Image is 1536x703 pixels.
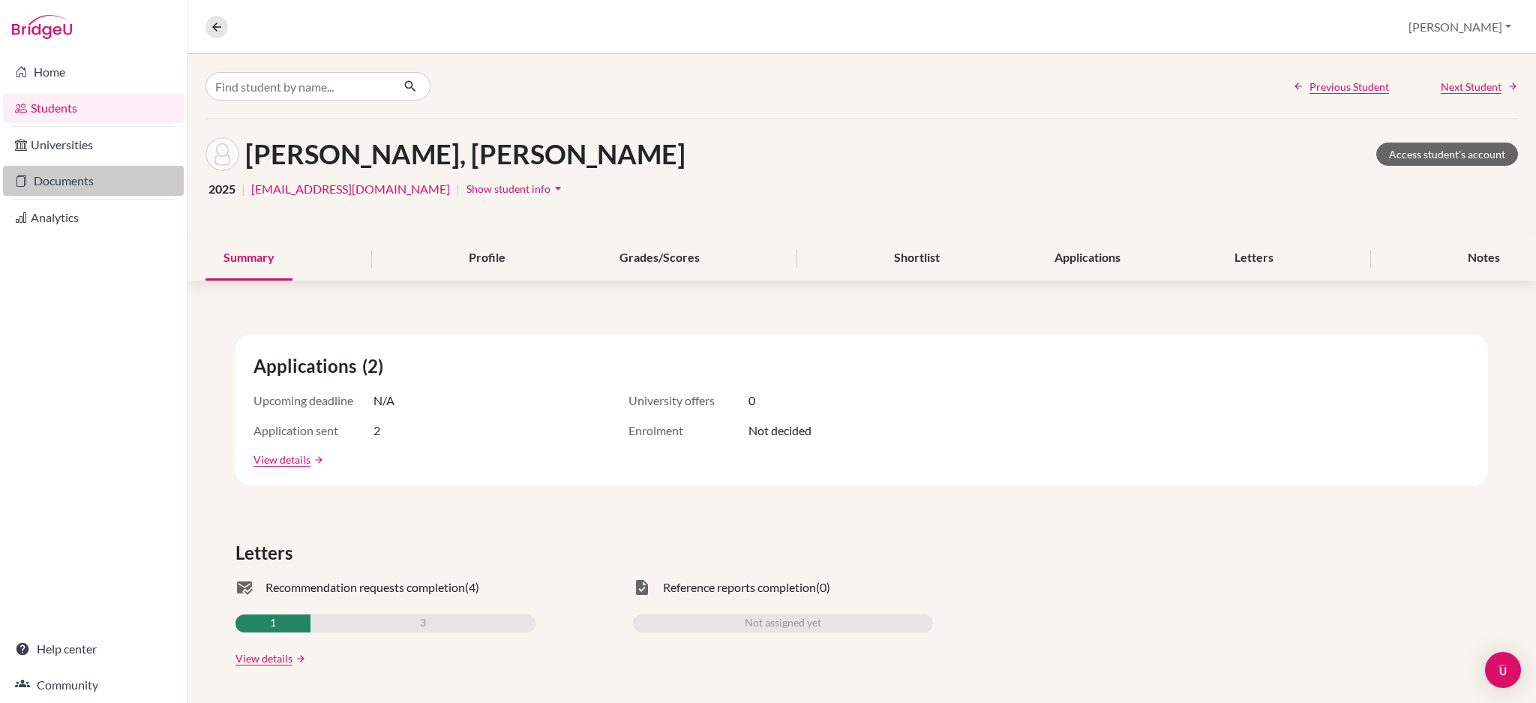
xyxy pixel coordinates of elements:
a: Universities [3,130,184,160]
span: (0) [816,578,830,596]
a: Home [3,57,184,87]
span: (4) [465,578,479,596]
input: Find student by name... [205,72,391,101]
i: arrow_drop_down [550,181,565,196]
span: Show student info [466,182,550,195]
span: Next Student [1441,79,1501,95]
span: Not assigned yet [745,614,821,632]
span: 2 [373,422,380,440]
a: Previous Student [1293,79,1389,95]
a: Community [3,670,184,700]
span: University offers [628,392,748,410]
a: Help center [3,634,184,664]
div: Applications [1036,236,1138,281]
span: 1 [270,614,276,632]
span: N/A [373,392,394,410]
div: Shortlist [876,236,958,281]
div: Summary [205,236,292,281]
span: Recommendation requests completion [265,578,465,596]
div: Notes [1450,236,1518,281]
span: Letters [235,539,298,566]
a: Students [3,93,184,123]
a: arrow_forward [310,455,324,465]
a: View details [253,452,310,467]
div: Open Intercom Messenger [1485,652,1521,688]
a: Next Student [1441,79,1518,95]
h1: [PERSON_NAME], [PERSON_NAME] [245,138,685,170]
span: 2025 [208,180,235,198]
span: Upcoming deadline [253,392,373,410]
div: Grades/Scores [601,236,718,281]
button: Show student infoarrow_drop_down [466,177,566,200]
span: 3 [420,614,426,632]
span: Enrolment [628,422,748,440]
div: Profile [451,236,523,281]
span: Previous Student [1309,79,1389,95]
a: arrow_forward [292,653,306,664]
span: Application sent [253,422,373,440]
span: Not decided [748,422,811,440]
span: | [456,180,460,198]
button: [PERSON_NAME] [1402,13,1518,41]
span: (2) [362,353,389,380]
a: View details [235,650,292,666]
a: Analytics [3,203,184,233]
img: Bridge-U [12,15,72,39]
span: 0 [748,392,755,410]
a: [EMAIL_ADDRESS][DOMAIN_NAME] [251,180,450,198]
span: mark_email_read [235,578,253,596]
a: Access student's account [1376,143,1518,166]
a: Documents [3,166,184,196]
div: Letters [1216,236,1291,281]
span: | [241,180,245,198]
span: Reference reports completion [663,578,816,596]
span: Applications [253,353,362,380]
img: Taelyn Rose Chen's avatar [205,137,239,171]
span: task [633,578,651,596]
